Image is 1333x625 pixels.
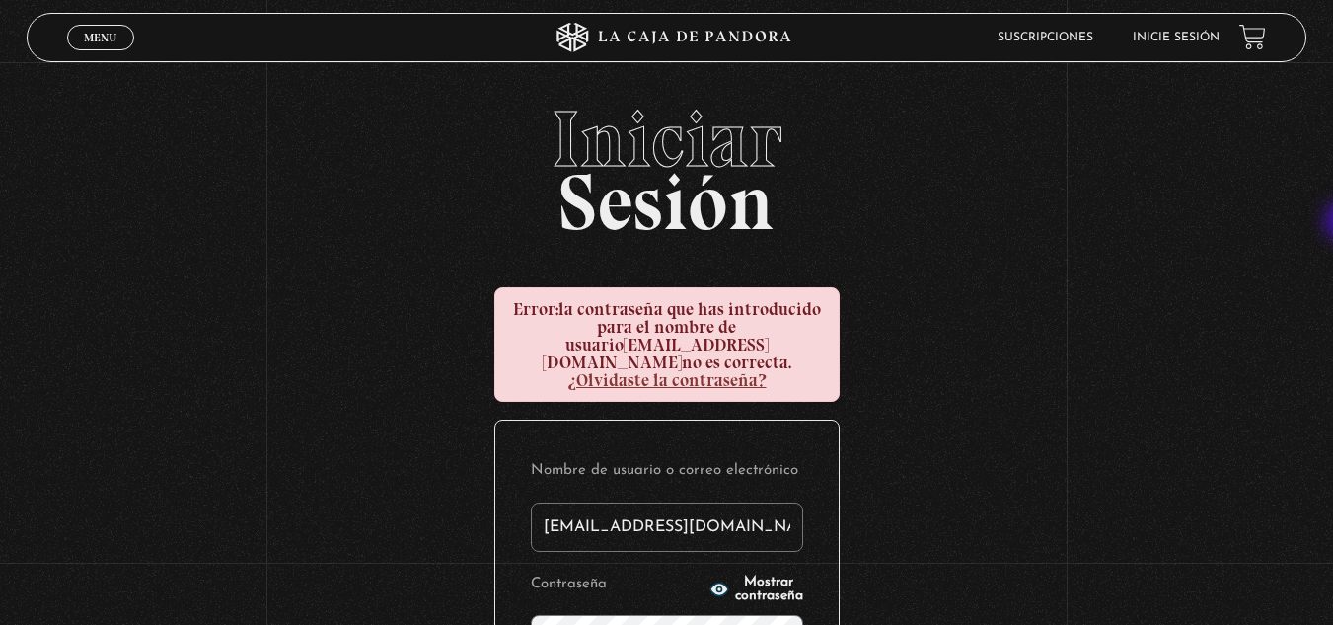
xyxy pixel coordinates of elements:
strong: Error: [513,298,558,320]
span: Menu [84,32,116,43]
a: View your shopping cart [1239,24,1266,50]
button: Mostrar contraseña [709,576,803,603]
h2: Sesión [27,100,1306,226]
div: la contraseña que has introducido para el nombre de usuario no es correcta. [494,287,840,402]
strong: [EMAIL_ADDRESS][DOMAIN_NAME] [543,334,769,373]
label: Nombre de usuario o correo electrónico [531,456,803,487]
a: Suscripciones [998,32,1093,43]
span: Iniciar [27,100,1306,179]
a: Inicie sesión [1133,32,1220,43]
span: Mostrar contraseña [735,576,803,603]
label: Contraseña [531,570,704,600]
a: ¿Olvidaste la contraseña? [567,369,767,391]
span: Cerrar [77,47,123,61]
